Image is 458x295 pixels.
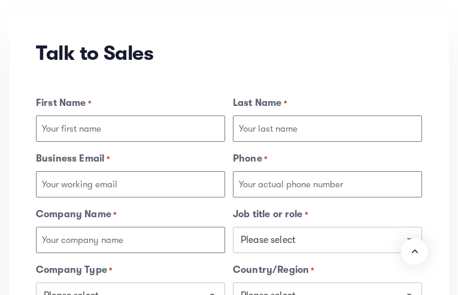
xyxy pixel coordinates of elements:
label: Phone [233,151,268,166]
input: Your last name [233,115,422,142]
input: Your working email [36,171,225,197]
span: Please select [241,235,402,245]
input: Your first name [36,115,225,142]
label: Company Type [36,263,113,278]
input: Your company name [36,227,225,253]
label: Company Name [36,207,117,222]
h2: Talk to Sales [36,41,153,66]
label: First Name [36,96,92,111]
label: Last Name [233,96,287,111]
label: Country/Region [233,263,315,278]
label: Job title or role [233,207,308,222]
input: Your actual phone number [233,171,422,197]
label: Business Email [36,151,110,166]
